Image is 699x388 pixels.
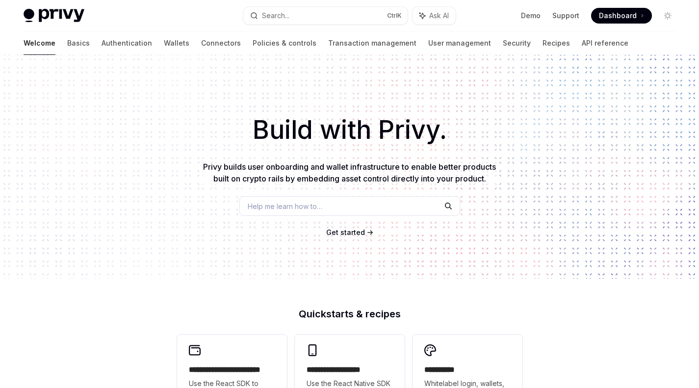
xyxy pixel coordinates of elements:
a: Wallets [164,31,189,55]
button: Search...CtrlK [243,7,407,25]
h2: Quickstarts & recipes [177,309,522,319]
button: Ask AI [413,7,456,25]
a: Connectors [201,31,241,55]
span: Dashboard [599,11,637,21]
a: API reference [582,31,628,55]
img: light logo [24,9,84,23]
a: Transaction management [328,31,416,55]
h1: Build with Privy. [16,111,683,149]
a: Demo [521,11,541,21]
span: Privy builds user onboarding and wallet infrastructure to enable better products built on crypto ... [203,162,496,183]
span: Help me learn how to… [248,201,322,211]
span: Ask AI [429,11,449,21]
span: Ctrl K [387,12,402,20]
a: Support [552,11,579,21]
a: User management [428,31,491,55]
a: Security [503,31,531,55]
div: Search... [262,10,289,22]
a: Policies & controls [253,31,316,55]
a: Dashboard [591,8,652,24]
a: Get started [326,228,365,237]
a: Basics [67,31,90,55]
a: Welcome [24,31,55,55]
a: Authentication [102,31,152,55]
button: Toggle dark mode [660,8,675,24]
a: Recipes [543,31,570,55]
